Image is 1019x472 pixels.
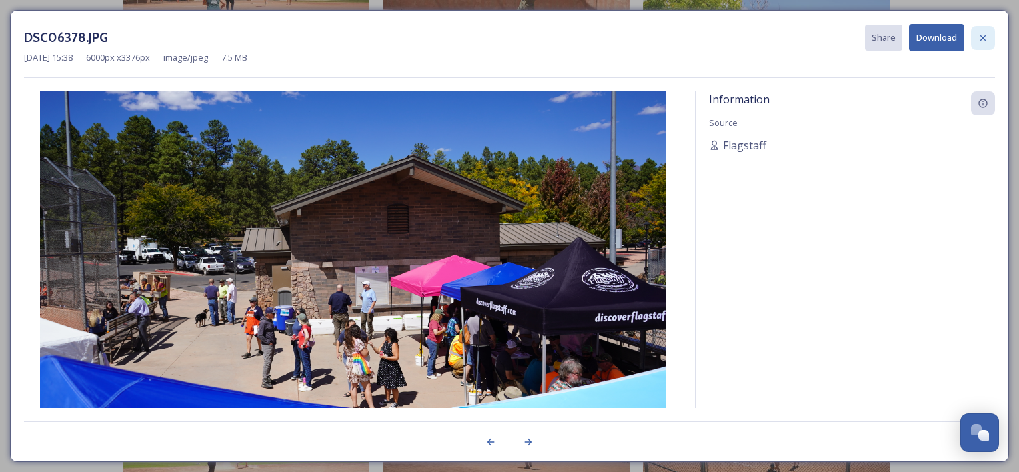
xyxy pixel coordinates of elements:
[723,137,766,153] span: Flagstaff
[865,25,902,51] button: Share
[24,28,108,47] h3: DSC06378.JPG
[24,51,73,64] span: [DATE] 15:38
[163,51,208,64] span: image/jpeg
[709,92,770,107] span: Information
[221,51,247,64] span: 7.5 MB
[909,24,964,51] button: Download
[24,91,682,443] img: DSC06378.JPG
[709,117,738,129] span: Source
[960,413,999,452] button: Open Chat
[86,51,150,64] span: 6000 px x 3376 px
